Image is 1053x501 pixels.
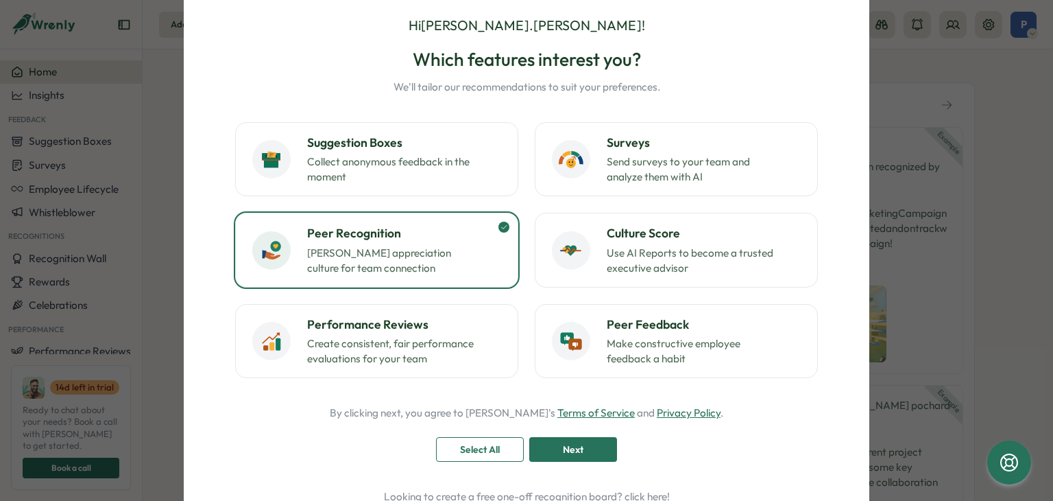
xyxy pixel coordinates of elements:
[394,80,660,95] p: We'll tailor our recommendations to suit your preferences.
[235,122,518,196] button: Suggestion BoxesCollect anonymous feedback in the moment
[307,154,479,185] p: Collect anonymous feedback in the moment
[307,224,501,242] h3: Peer Recognition
[529,437,617,462] button: Next
[330,406,723,421] p: By clicking next, you agree to [PERSON_NAME]'s and .
[535,213,818,287] button: Culture ScoreUse AI Reports to become a trusted executive advisor
[535,122,818,196] button: SurveysSend surveys to your team and analyze them with AI
[607,336,778,366] p: Make constructive employee feedback a habit
[307,316,501,334] h3: Performance Reviews
[557,406,635,419] a: Terms of Service
[657,406,721,419] a: Privacy Policy
[307,246,479,276] p: [PERSON_NAME] appreciation culture for team connection
[307,336,479,366] p: Create consistent, fair performance evaluations for your team
[563,438,583,461] span: Next
[235,213,518,287] button: Peer Recognition[PERSON_NAME] appreciation culture for team connection
[394,47,660,71] h2: Which features interest you?
[607,134,801,152] h3: Surveys
[607,246,778,276] p: Use AI Reports to become a trusted executive advisor
[607,154,778,185] p: Send surveys to your team and analyze them with AI
[607,224,801,242] h3: Culture Score
[460,438,500,461] span: Select All
[607,316,801,334] h3: Peer Feedback
[235,304,518,378] button: Performance ReviewsCreate consistent, fair performance evaluations for your team
[535,304,818,378] button: Peer FeedbackMake constructive employee feedback a habit
[436,437,524,462] button: Select All
[409,15,645,36] p: Hi [PERSON_NAME].[PERSON_NAME] !
[307,134,501,152] h3: Suggestion Boxes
